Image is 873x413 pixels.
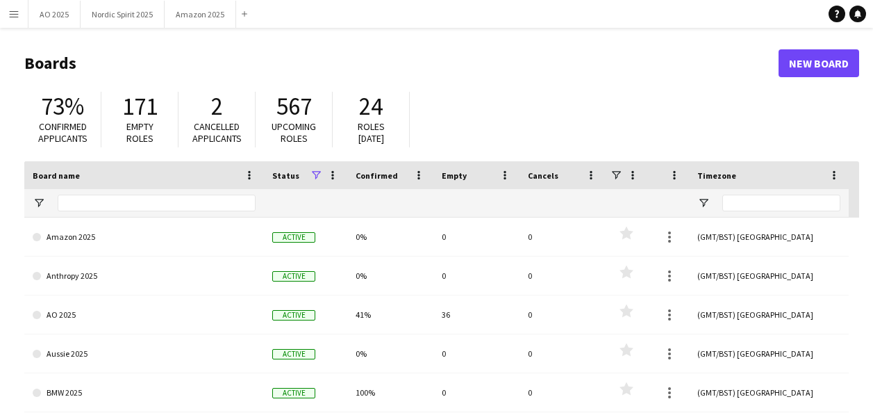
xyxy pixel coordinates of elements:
span: 171 [122,91,158,122]
button: AO 2025 [28,1,81,28]
span: Roles [DATE] [358,120,385,145]
div: 0 [519,218,606,256]
div: 0 [519,257,606,295]
button: Nordic Spirit 2025 [81,1,165,28]
span: 567 [276,91,312,122]
a: Amazon 2025 [33,218,256,257]
input: Board name Filter Input [58,195,256,211]
div: 36 [433,295,519,334]
h1: Boards [24,53,779,74]
span: 24 [359,91,383,122]
div: 100% [347,373,433,412]
a: Anthropy 2025 [33,257,256,295]
span: Active [272,310,315,321]
span: Active [272,232,315,243]
a: AO 2025 [33,295,256,334]
span: Empty roles [126,120,153,145]
div: 0 [519,373,606,412]
div: (GMT/BST) [GEOGRAPHIC_DATA] [689,295,849,334]
span: Active [272,388,315,398]
div: (GMT/BST) [GEOGRAPHIC_DATA] [689,257,849,295]
a: BMW 2025 [33,373,256,412]
span: 2 [211,91,223,122]
span: Confirmed [356,170,398,181]
span: Confirmed applicants [38,120,88,145]
div: 0 [433,334,519,373]
div: 0 [519,334,606,373]
span: Timezone [697,170,736,181]
span: 73% [41,91,84,122]
div: (GMT/BST) [GEOGRAPHIC_DATA] [689,373,849,412]
span: Active [272,271,315,282]
div: (GMT/BST) [GEOGRAPHIC_DATA] [689,334,849,373]
button: Open Filter Menu [33,197,45,209]
a: Aussie 2025 [33,334,256,373]
div: 0% [347,257,433,295]
span: Active [272,349,315,359]
div: 0 [519,295,606,334]
span: Empty [442,170,467,181]
div: 41% [347,295,433,334]
span: Cancels [528,170,558,181]
div: 0 [433,373,519,412]
a: New Board [779,49,859,77]
span: Status [272,170,299,181]
span: Upcoming roles [272,120,316,145]
span: Cancelled applicants [192,120,242,145]
div: 0 [433,218,519,256]
div: (GMT/BST) [GEOGRAPHIC_DATA] [689,218,849,256]
div: 0 [433,257,519,295]
input: Timezone Filter Input [722,195,840,211]
span: Board name [33,170,80,181]
button: Open Filter Menu [697,197,710,209]
div: 0% [347,218,433,256]
button: Amazon 2025 [165,1,236,28]
div: 0% [347,334,433,373]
